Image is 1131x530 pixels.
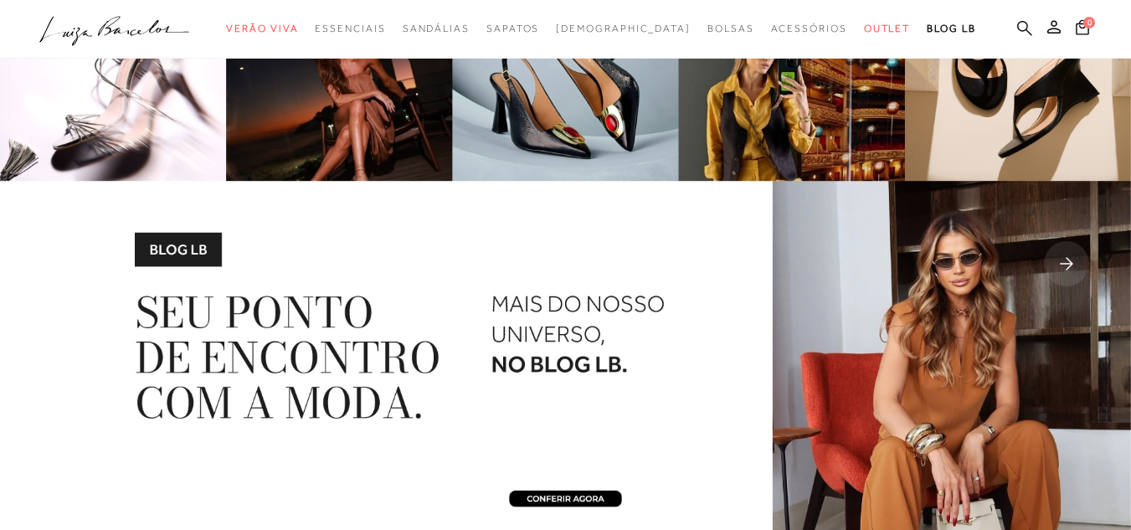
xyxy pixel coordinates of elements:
[771,13,847,44] a: categoryNavScreenReaderText
[1083,17,1095,28] span: 0
[864,13,911,44] a: categoryNavScreenReaderText
[486,23,539,34] span: Sapatos
[226,23,298,34] span: Verão Viva
[403,13,470,44] a: categoryNavScreenReaderText
[927,23,975,34] span: BLOG LB
[556,13,691,44] a: noSubCategoriesText
[315,23,385,34] span: Essenciais
[864,23,911,34] span: Outlet
[1071,18,1094,41] button: 0
[927,13,975,44] a: BLOG LB
[707,13,754,44] a: categoryNavScreenReaderText
[403,23,470,34] span: Sandálias
[315,13,385,44] a: categoryNavScreenReaderText
[486,13,539,44] a: categoryNavScreenReaderText
[707,23,754,34] span: Bolsas
[226,13,298,44] a: categoryNavScreenReaderText
[556,23,691,34] span: [DEMOGRAPHIC_DATA]
[771,23,847,34] span: Acessórios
